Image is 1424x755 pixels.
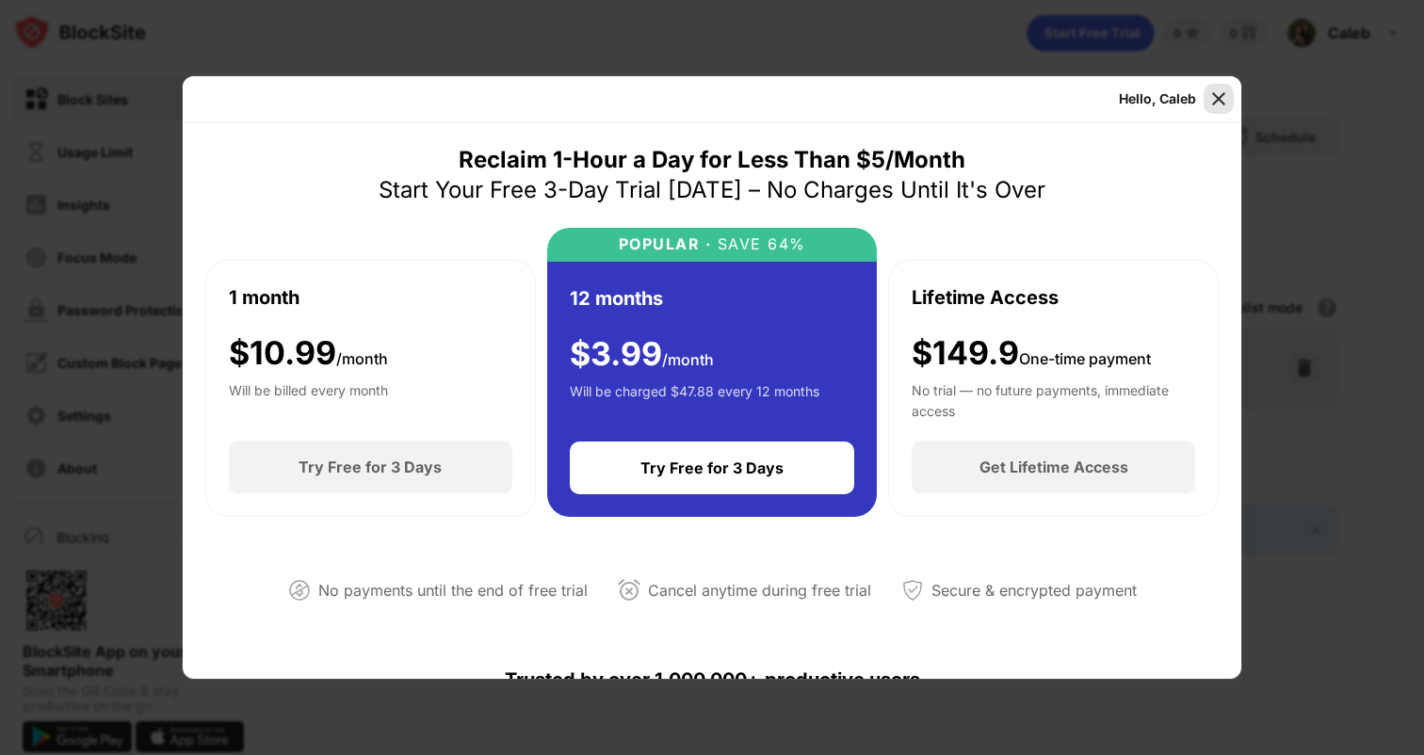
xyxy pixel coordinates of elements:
[229,283,299,312] div: 1 month
[299,458,442,476] div: Try Free for 3 Days
[570,284,663,313] div: 12 months
[1119,91,1196,106] div: Hello, Caleb
[288,579,311,602] img: not-paying
[570,381,819,419] div: Will be charged $47.88 every 12 months
[618,579,640,602] img: cancel-anytime
[229,334,388,373] div: $ 10.99
[711,235,806,253] div: SAVE 64%
[318,577,588,604] div: No payments until the end of free trial
[931,577,1137,604] div: Secure & encrypted payment
[229,380,388,418] div: Will be billed every month
[912,334,1151,373] div: $149.9
[619,235,712,253] div: POPULAR ·
[901,579,924,602] img: secured-payment
[648,577,871,604] div: Cancel anytime during free trial
[205,635,1219,725] div: Trusted by over 1,000,000+ productive users
[336,349,388,368] span: /month
[912,283,1059,312] div: Lifetime Access
[640,458,784,477] div: Try Free for 3 Days
[979,458,1128,476] div: Get Lifetime Access
[662,350,714,369] span: /month
[379,175,1045,205] div: Start Your Free 3-Day Trial [DATE] – No Charges Until It's Over
[459,145,965,175] div: Reclaim 1-Hour a Day for Less Than $5/Month
[1019,349,1151,368] span: One-time payment
[570,335,714,374] div: $ 3.99
[912,380,1195,418] div: No trial — no future payments, immediate access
